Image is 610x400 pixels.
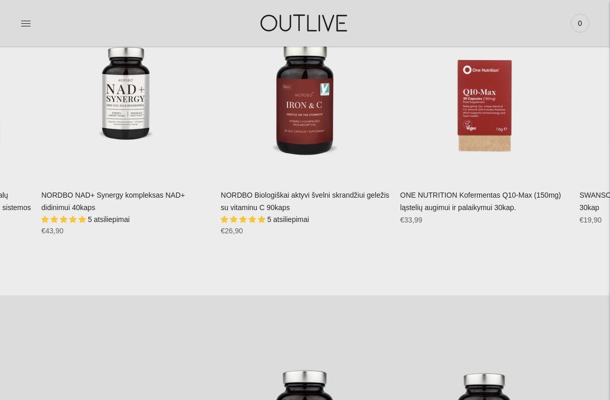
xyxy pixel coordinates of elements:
[579,216,602,224] span: €19,90
[240,5,370,41] img: OUTLIVE
[400,10,569,179] a: ONE NUTRITION Kofermentas Q10-Max (150mg) ląstelių augimui ir palaikymui 30kap.
[221,215,267,224] span: 5.00 stars
[400,191,561,212] a: ONE NUTRITION Kofermentas Q10-Max (150mg) ląstelių augimui ir palaikymui 30kap.
[221,227,243,235] span: €26,90
[573,16,587,31] span: 0
[88,215,130,224] span: 5 atsiliepimai
[41,10,210,179] a: NORDBO NAD+ Synergy kompleksas NAD+ didinimui 40kaps
[221,10,390,179] a: NORDBO Biologiškai aktyvi švelni skrandžiui geležis su vitaminu C 90kaps
[267,215,309,224] span: 5 atsiliepimai
[41,215,88,224] span: 5.00 stars
[41,227,64,235] span: €43,90
[571,12,589,35] a: 0
[400,216,422,224] span: €33,99
[41,191,185,212] a: NORDBO NAD+ Synergy kompleksas NAD+ didinimui 40kaps
[221,191,389,212] a: NORDBO Biologiškai aktyvi švelni skrandžiui geležis su vitaminu C 90kaps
